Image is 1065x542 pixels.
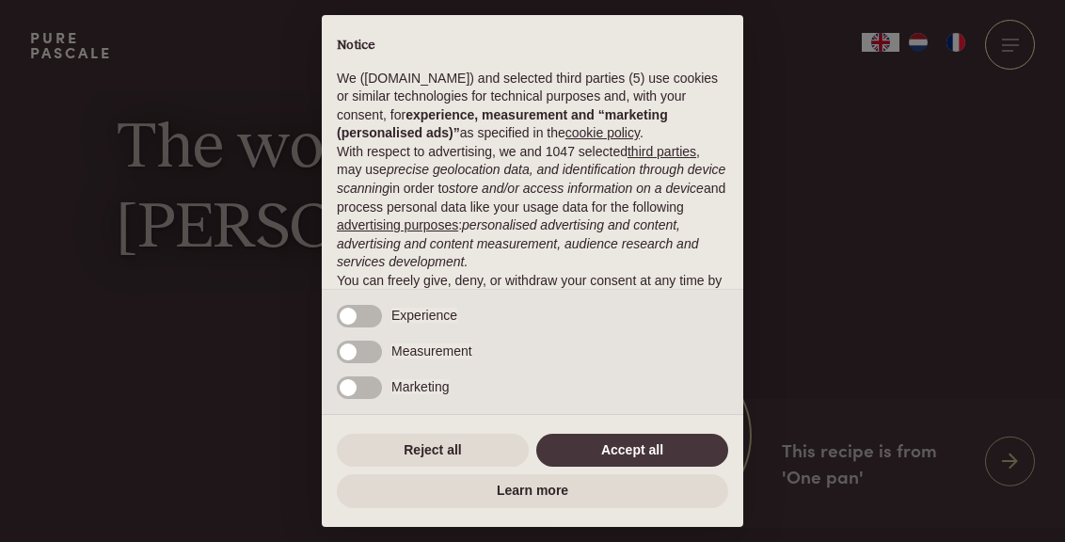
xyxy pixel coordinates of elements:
em: personalised advertising and content, advertising and content measurement, audience research and ... [337,217,698,269]
button: third parties [628,143,696,162]
em: store and/or access information on a device [449,181,704,196]
span: Experience [391,308,457,323]
span: Marketing [391,379,449,394]
a: cookie policy [565,125,640,140]
p: With respect to advertising, we and 1047 selected , may use in order to and process personal data... [337,143,728,272]
p: We ([DOMAIN_NAME]) and selected third parties (5) use cookies or similar technologies for technic... [337,70,728,143]
h2: Notice [337,38,728,55]
p: You can freely give, deny, or withdraw your consent at any time by accessing the preferences pane... [337,272,728,345]
strong: experience, measurement and “marketing (personalised ads)” [337,107,668,141]
span: Measurement [391,343,472,359]
button: Accept all [536,434,728,468]
button: Learn more [337,474,728,508]
button: Reject all [337,434,529,468]
button: advertising purposes [337,216,458,235]
em: precise geolocation data, and identification through device scanning [337,162,725,196]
